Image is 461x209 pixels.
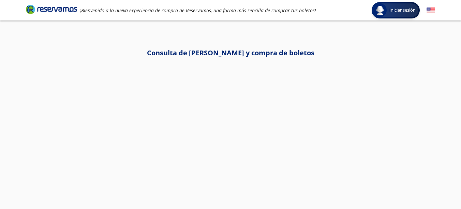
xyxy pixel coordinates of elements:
[26,4,77,16] a: Brand Logo
[26,48,435,58] h1: Consulta de [PERSON_NAME] y compra de boletos
[80,7,316,14] em: ¡Bienvenido a la nueva experiencia de compra de Reservamos, una forma más sencilla de comprar tus...
[427,6,435,15] button: English
[387,7,418,14] span: Iniciar sesión
[26,4,77,14] i: Brand Logo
